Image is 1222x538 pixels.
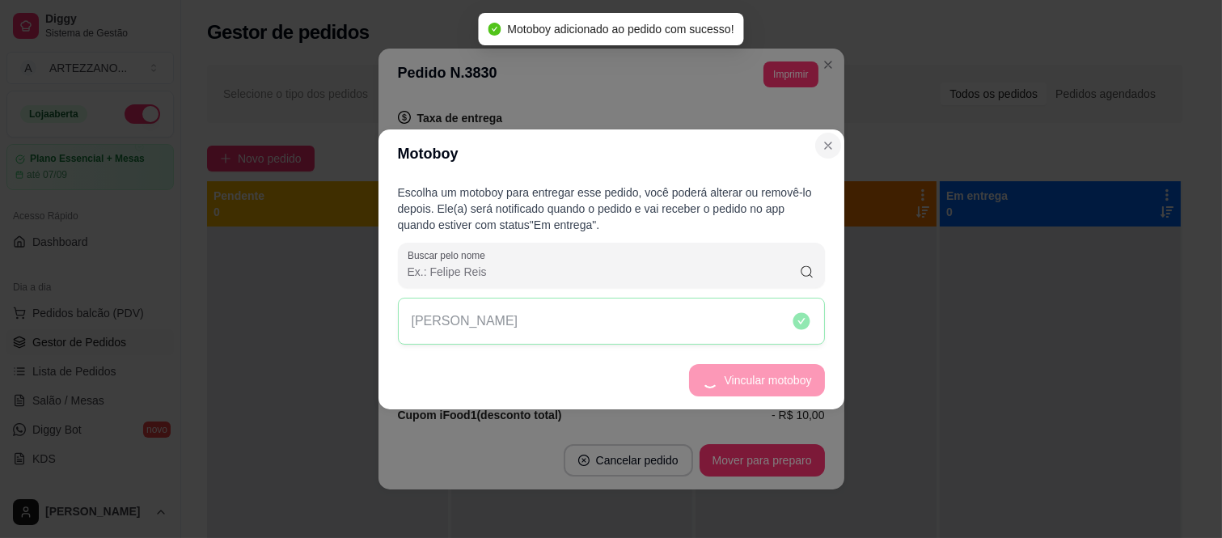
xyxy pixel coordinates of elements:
span: check-circle [488,23,501,36]
p: [PERSON_NAME] [412,311,518,331]
span: Motoboy adicionado ao pedido com sucesso! [507,23,734,36]
p: Escolha um motoboy para entregar esse pedido, você poderá alterar ou removê-lo depois. Ele(a) ser... [398,184,825,233]
label: Buscar pelo nome [408,248,491,262]
button: Close [815,133,841,159]
header: Motoboy [378,129,844,178]
input: Buscar pelo nome [408,264,800,280]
